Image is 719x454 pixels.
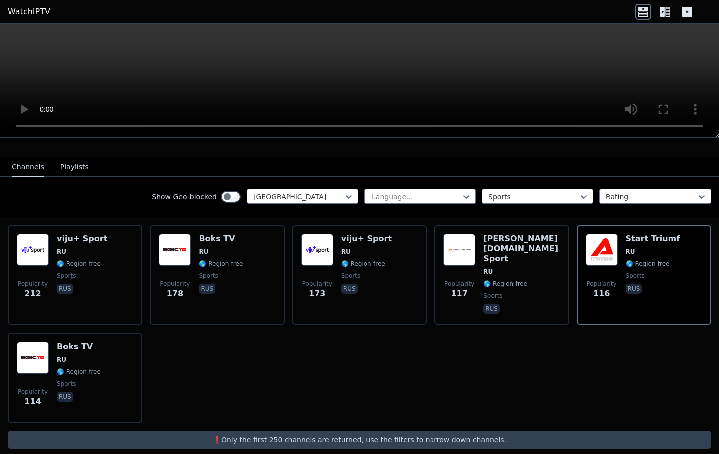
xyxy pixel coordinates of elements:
[483,292,502,300] span: sports
[483,268,493,276] span: RU
[626,284,642,294] p: rus
[199,284,215,294] p: rus
[12,158,44,177] button: Channels
[167,288,183,300] span: 178
[199,272,218,280] span: sports
[160,280,190,288] span: Popularity
[57,368,101,376] span: 🌎 Region-free
[8,6,50,18] a: WatchIPTV
[341,284,358,294] p: rus
[593,288,610,300] span: 116
[57,392,73,402] p: rus
[626,234,680,244] h6: Start Triumf
[57,260,101,268] span: 🌎 Region-free
[199,260,243,268] span: 🌎 Region-free
[57,272,76,280] span: sports
[626,248,635,256] span: RU
[57,284,73,294] p: rus
[341,248,351,256] span: RU
[341,272,360,280] span: sports
[57,248,66,256] span: RU
[199,248,208,256] span: RU
[451,288,467,300] span: 117
[443,234,475,266] img: Astrahan.Ru Sport
[152,192,217,202] label: Show Geo-blocked
[483,304,500,314] p: rus
[309,288,325,300] span: 173
[159,234,191,266] img: Boks TV
[12,435,707,445] p: ❗️Only the first 250 channels are returned, use the filters to narrow down channels.
[60,158,89,177] button: Playlists
[444,280,474,288] span: Popularity
[341,260,385,268] span: 🌎 Region-free
[57,342,101,352] h6: Boks TV
[18,280,48,288] span: Popularity
[17,342,49,374] img: Boks TV
[483,280,527,288] span: 🌎 Region-free
[17,234,49,266] img: viju+ Sport
[586,234,618,266] img: Start Triumf
[18,388,48,396] span: Popularity
[301,234,333,266] img: viju+ Sport
[57,234,107,244] h6: viju+ Sport
[626,272,645,280] span: sports
[483,234,560,264] h6: [PERSON_NAME][DOMAIN_NAME] Sport
[57,380,76,388] span: sports
[341,234,392,244] h6: viju+ Sport
[24,288,41,300] span: 212
[57,356,66,364] span: RU
[587,280,617,288] span: Popularity
[302,280,332,288] span: Popularity
[24,396,41,408] span: 114
[199,234,243,244] h6: Boks TV
[626,260,670,268] span: 🌎 Region-free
